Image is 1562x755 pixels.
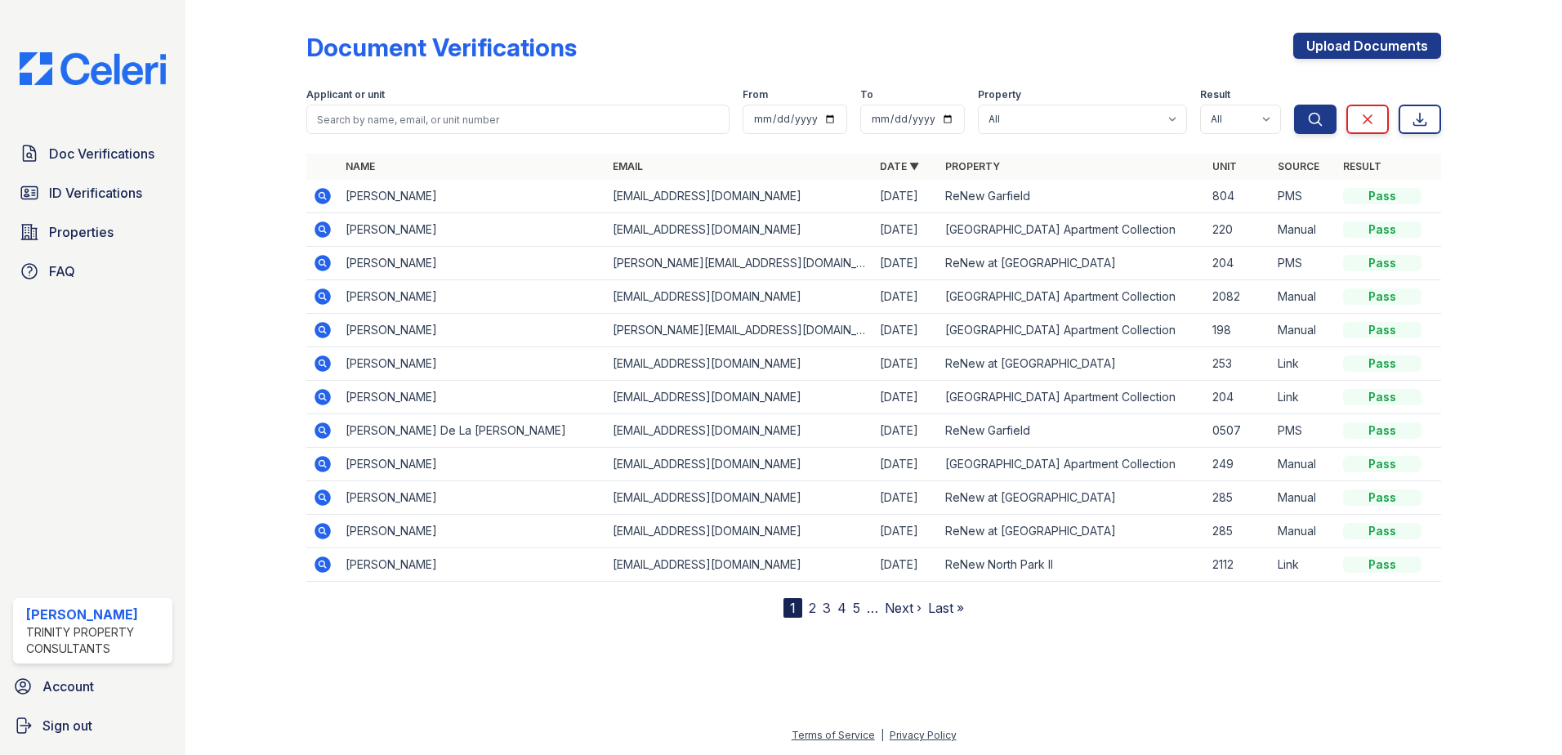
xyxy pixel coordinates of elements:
td: [DATE] [873,548,939,582]
td: [PERSON_NAME] [339,548,606,582]
div: | [881,729,884,741]
td: Manual [1271,280,1337,314]
span: ID Verifications [49,183,142,203]
a: 2 [809,600,816,616]
a: Sign out [7,709,179,742]
td: ReNew at [GEOGRAPHIC_DATA] [939,247,1206,280]
div: Pass [1343,556,1421,573]
td: [EMAIL_ADDRESS][DOMAIN_NAME] [606,213,873,247]
td: 2112 [1206,548,1271,582]
td: [PERSON_NAME] [339,515,606,548]
td: [EMAIL_ADDRESS][DOMAIN_NAME] [606,280,873,314]
a: Account [7,670,179,703]
td: Link [1271,381,1337,414]
td: [DATE] [873,515,939,548]
td: 285 [1206,515,1271,548]
div: Pass [1343,389,1421,405]
a: Last » [928,600,964,616]
span: Account [42,677,94,696]
a: ID Verifications [13,176,172,209]
div: [PERSON_NAME] [26,605,166,624]
td: Manual [1271,213,1337,247]
td: [PERSON_NAME] [339,247,606,280]
td: [PERSON_NAME] [339,347,606,381]
td: [PERSON_NAME] De La [PERSON_NAME] [339,414,606,448]
td: PMS [1271,180,1337,213]
label: Result [1200,88,1230,101]
a: Source [1278,160,1319,172]
td: [PERSON_NAME] [339,448,606,481]
td: [DATE] [873,448,939,481]
a: Date ▼ [880,160,919,172]
a: Property [945,160,1000,172]
td: Link [1271,548,1337,582]
a: Unit [1212,160,1237,172]
a: Terms of Service [792,729,875,741]
a: 5 [853,600,860,616]
td: [PERSON_NAME] [339,314,606,347]
span: … [867,598,878,618]
td: ReNew at [GEOGRAPHIC_DATA] [939,515,1206,548]
td: [DATE] [873,280,939,314]
td: ReNew North Park II [939,548,1206,582]
input: Search by name, email, or unit number [306,105,730,134]
a: Email [613,160,643,172]
td: 253 [1206,347,1271,381]
td: 204 [1206,247,1271,280]
td: [EMAIL_ADDRESS][DOMAIN_NAME] [606,381,873,414]
td: [DATE] [873,381,939,414]
a: Result [1343,160,1381,172]
td: 220 [1206,213,1271,247]
div: Pass [1343,255,1421,271]
td: 2082 [1206,280,1271,314]
span: Doc Verifications [49,144,154,163]
td: ReNew Garfield [939,180,1206,213]
td: 804 [1206,180,1271,213]
td: 249 [1206,448,1271,481]
div: Pass [1343,221,1421,238]
td: [EMAIL_ADDRESS][DOMAIN_NAME] [606,448,873,481]
img: CE_Logo_Blue-a8612792a0a2168367f1c8372b55b34899dd931a85d93a1a3d3e32e68fde9ad4.png [7,52,179,85]
td: [PERSON_NAME][EMAIL_ADDRESS][DOMAIN_NAME] [606,247,873,280]
a: Privacy Policy [890,729,957,741]
td: Manual [1271,481,1337,515]
td: [DATE] [873,247,939,280]
td: [EMAIL_ADDRESS][DOMAIN_NAME] [606,515,873,548]
div: Trinity Property Consultants [26,624,166,657]
td: [PERSON_NAME] [339,381,606,414]
div: Document Verifications [306,33,577,62]
td: [DATE] [873,347,939,381]
td: Manual [1271,448,1337,481]
td: Manual [1271,314,1337,347]
td: [GEOGRAPHIC_DATA] Apartment Collection [939,314,1206,347]
td: [PERSON_NAME] [339,213,606,247]
td: [GEOGRAPHIC_DATA] Apartment Collection [939,448,1206,481]
div: 1 [783,598,802,618]
td: [GEOGRAPHIC_DATA] Apartment Collection [939,280,1206,314]
div: Pass [1343,523,1421,539]
label: To [860,88,873,101]
label: Property [978,88,1021,101]
a: Properties [13,216,172,248]
td: [DATE] [873,180,939,213]
div: Pass [1343,422,1421,439]
td: [EMAIL_ADDRESS][DOMAIN_NAME] [606,180,873,213]
td: [DATE] [873,481,939,515]
a: Doc Verifications [13,137,172,170]
span: Properties [49,222,114,242]
td: Manual [1271,515,1337,548]
td: 0507 [1206,414,1271,448]
a: FAQ [13,255,172,288]
td: [EMAIL_ADDRESS][DOMAIN_NAME] [606,347,873,381]
div: Pass [1343,456,1421,472]
td: [GEOGRAPHIC_DATA] Apartment Collection [939,381,1206,414]
td: [EMAIL_ADDRESS][DOMAIN_NAME] [606,414,873,448]
label: Applicant or unit [306,88,385,101]
span: Sign out [42,716,92,735]
td: ReNew at [GEOGRAPHIC_DATA] [939,481,1206,515]
a: Upload Documents [1293,33,1441,59]
td: [EMAIL_ADDRESS][DOMAIN_NAME] [606,481,873,515]
td: 198 [1206,314,1271,347]
td: [PERSON_NAME] [339,180,606,213]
